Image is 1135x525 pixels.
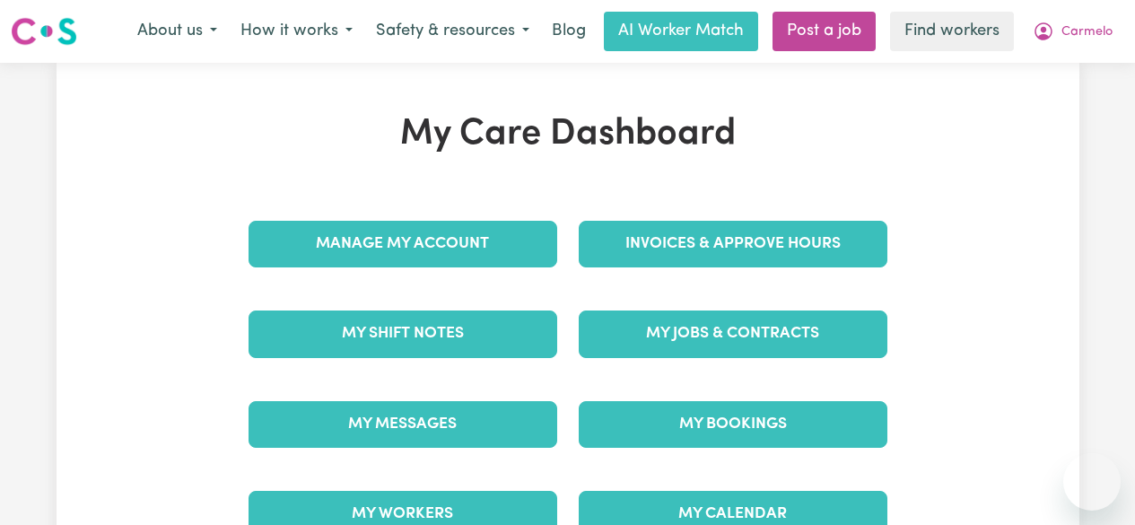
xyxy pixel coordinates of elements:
a: Post a job [773,12,876,51]
button: About us [126,13,229,50]
span: Carmelo [1061,22,1113,42]
a: Blog [541,12,597,51]
a: My Messages [249,401,557,448]
a: My Shift Notes [249,311,557,357]
button: Safety & resources [364,13,541,50]
a: Invoices & Approve Hours [579,221,887,267]
a: Manage My Account [249,221,557,267]
a: My Bookings [579,401,887,448]
a: AI Worker Match [604,12,758,51]
h1: My Care Dashboard [238,113,898,156]
a: My Jobs & Contracts [579,311,887,357]
button: How it works [229,13,364,50]
button: My Account [1021,13,1124,50]
img: Careseekers logo [11,15,77,48]
iframe: Button to launch messaging window [1063,453,1121,511]
a: Find workers [890,12,1014,51]
a: Careseekers logo [11,11,77,52]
